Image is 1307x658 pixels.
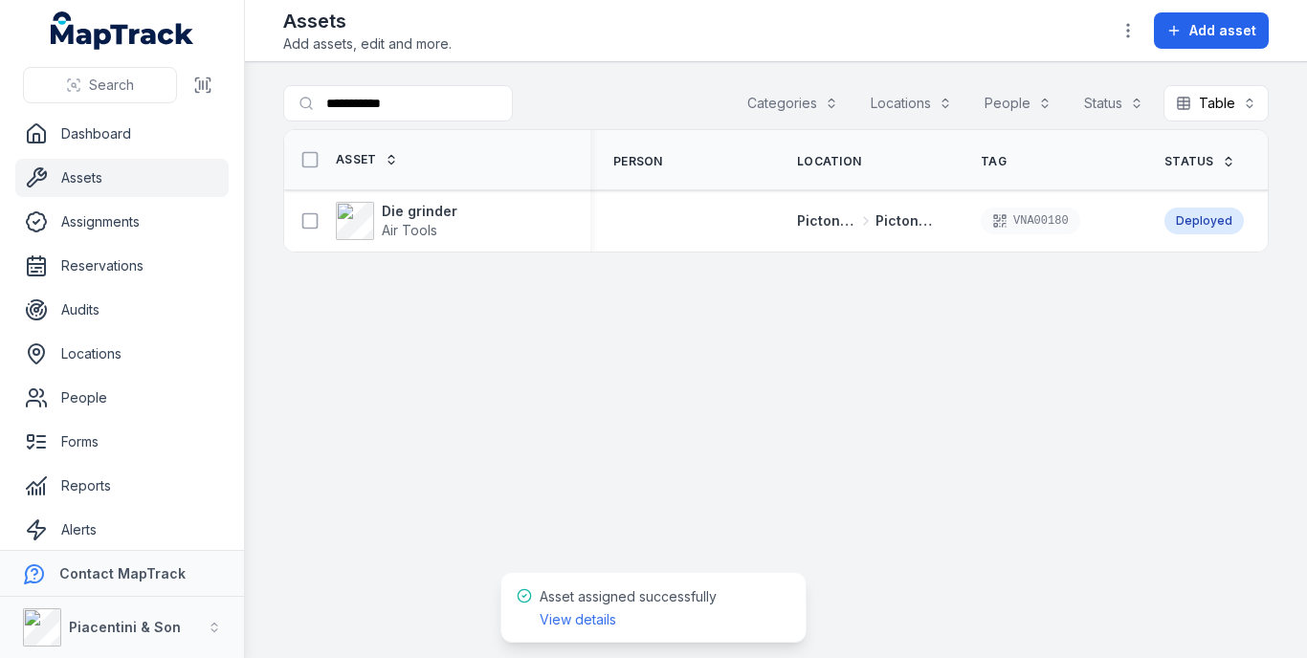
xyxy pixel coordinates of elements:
span: Search [89,76,134,95]
a: Locations [15,335,229,373]
span: Asset assigned successfully [540,588,717,627]
span: Picton Truck Bay [875,211,935,230]
button: Add asset [1154,12,1269,49]
a: Dashboard [15,115,229,153]
div: VNA00180 [981,208,1080,234]
a: Assets [15,159,229,197]
div: Deployed [1164,208,1244,234]
button: People [972,85,1064,121]
span: Air Tools [382,222,437,238]
a: Asset [336,152,398,167]
button: Status [1072,85,1156,121]
span: Location [797,154,861,169]
span: Add asset [1189,21,1256,40]
button: Search [23,67,177,103]
strong: Die grinder [382,202,457,221]
span: Asset [336,152,377,167]
a: Reports [15,467,229,505]
a: Audits [15,291,229,329]
span: Person [613,154,663,169]
a: MapTrack [51,11,194,50]
strong: Piacentini & Son [69,619,181,635]
a: Alerts [15,511,229,549]
h2: Assets [283,8,452,34]
a: View details [540,610,616,629]
a: Reservations [15,247,229,285]
a: Assignments [15,203,229,241]
span: Add assets, edit and more. [283,34,452,54]
a: Picton Workshops & BaysPicton Truck Bay [797,211,935,230]
a: Status [1164,154,1235,169]
a: Die grinderAir Tools [336,202,457,240]
button: Categories [735,85,851,121]
span: Tag [981,154,1007,169]
strong: Contact MapTrack [59,565,186,581]
a: Forms [15,423,229,461]
a: People [15,379,229,417]
button: Table [1163,85,1269,121]
span: Status [1164,154,1214,169]
span: Picton Workshops & Bays [797,211,856,230]
button: Locations [858,85,964,121]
